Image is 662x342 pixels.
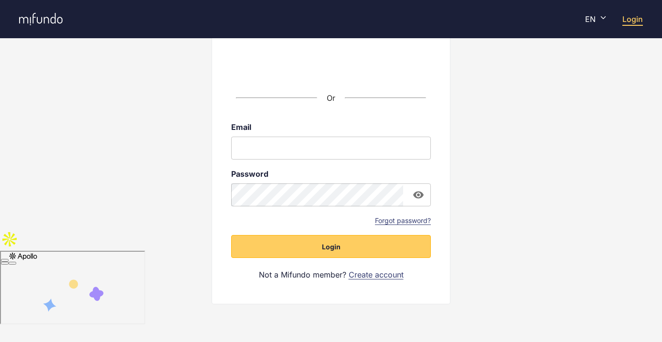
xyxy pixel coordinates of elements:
[231,122,431,132] label: Email
[250,53,412,75] iframe: Sign in with Google Button
[585,15,607,24] div: EN
[622,14,643,24] a: Login
[327,93,335,103] span: Or
[349,269,404,280] a: Create account
[259,269,346,280] span: Not a Mifundo member?
[375,216,431,225] a: Forgot password?
[231,169,431,179] label: Password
